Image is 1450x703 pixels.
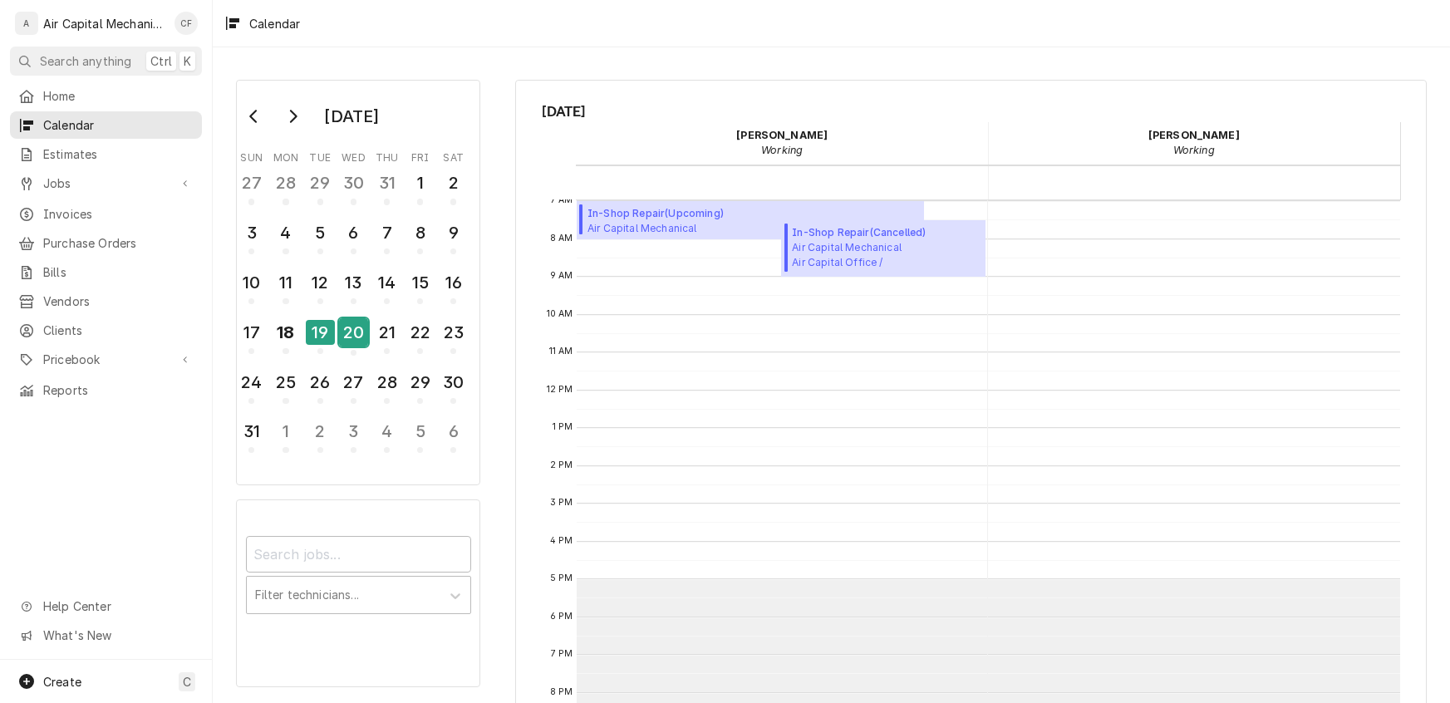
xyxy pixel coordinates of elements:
[440,320,466,345] div: 23
[374,170,400,195] div: 31
[543,307,578,321] span: 10 AM
[761,144,803,156] em: Working
[10,82,202,110] a: Home
[341,370,366,395] div: 27
[440,170,466,195] div: 2
[273,170,298,195] div: 28
[238,220,264,245] div: 3
[10,258,202,286] a: Bills
[404,145,437,165] th: Friday
[736,129,828,141] strong: [PERSON_NAME]
[273,370,298,395] div: 25
[43,597,192,615] span: Help Center
[246,521,471,632] div: Calendar Filters
[781,220,986,277] div: In-Shop Repair(Cancelled)Air Capital MechanicalAir Capital Office / [STREET_ADDRESS]
[337,145,370,165] th: Wednesday
[238,170,264,195] div: 27
[10,288,202,315] a: Vendors
[43,263,194,281] span: Bills
[407,419,433,444] div: 5
[440,419,466,444] div: 6
[543,101,1400,122] span: [DATE]
[43,87,194,105] span: Home
[238,103,271,130] button: Go to previous month
[371,145,404,165] th: Thursday
[43,175,169,192] span: Jobs
[437,145,470,165] th: Saturday
[545,345,578,358] span: 11 AM
[10,170,202,197] a: Go to Jobs
[546,572,578,585] span: 5 PM
[792,240,981,272] span: Air Capital Mechanical Air Capital Office / [STREET_ADDRESS]
[10,317,202,344] a: Clients
[43,234,194,252] span: Purchase Orders
[1148,129,1240,141] strong: [PERSON_NAME]
[43,116,194,134] span: Calendar
[318,102,385,130] div: [DATE]
[988,122,1400,164] div: Mike Randall - Working
[543,383,578,396] span: 12 PM
[440,270,466,295] div: 16
[546,534,578,548] span: 4 PM
[238,320,264,345] div: 17
[440,220,466,245] div: 9
[547,194,578,207] span: 7 AM
[183,673,191,691] span: C
[339,318,368,347] div: 20
[43,627,192,644] span: What's New
[546,459,578,472] span: 2 PM
[407,270,433,295] div: 15
[150,52,172,70] span: Ctrl
[40,52,131,70] span: Search anything
[307,270,333,295] div: 12
[374,220,400,245] div: 7
[407,170,433,195] div: 1
[43,675,81,689] span: Create
[546,232,578,245] span: 8 AM
[10,592,202,620] a: Go to Help Center
[43,322,194,339] span: Clients
[587,221,780,234] span: Air Capital Mechanical Air Capital Office / [STREET_ADDRESS]
[546,686,578,699] span: 8 PM
[174,12,198,35] div: CF
[43,293,194,310] span: Vendors
[10,111,202,139] a: Calendar
[781,220,986,277] div: [Service] In-Shop Repair Air Capital Mechanical Air Capital Office / 5680 E Bristol Cir, Bel Aire...
[43,205,194,223] span: Invoices
[374,320,400,345] div: 21
[10,200,202,228] a: Invoices
[407,320,433,345] div: 22
[43,381,194,399] span: Reports
[10,140,202,168] a: Estimates
[577,201,925,239] div: In-Shop Repair(Upcoming)Air Capital MechanicalAir Capital Office / [STREET_ADDRESS]
[341,419,366,444] div: 3
[184,52,191,70] span: K
[341,170,366,195] div: 30
[547,647,578,661] span: 7 PM
[374,270,400,295] div: 14
[174,12,198,35] div: Charles Faure's Avatar
[273,320,298,345] div: 18
[792,225,981,240] span: In-Shop Repair ( Cancelled )
[43,15,165,32] div: Air Capital Mechanical
[307,170,333,195] div: 29
[246,536,471,573] input: Search jobs...
[374,370,400,395] div: 28
[273,220,298,245] div: 4
[238,419,264,444] div: 31
[10,376,202,404] a: Reports
[43,145,194,163] span: Estimates
[273,270,298,295] div: 11
[341,220,366,245] div: 6
[235,145,268,165] th: Sunday
[236,499,480,687] div: Calendar Filters
[576,122,988,164] div: Charles Faure - Working
[10,622,202,649] a: Go to What's New
[10,47,202,76] button: Search anythingCtrlK
[10,346,202,373] a: Go to Pricebook
[440,370,466,395] div: 30
[306,320,335,345] div: 19
[303,145,337,165] th: Tuesday
[238,270,264,295] div: 10
[374,419,400,444] div: 4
